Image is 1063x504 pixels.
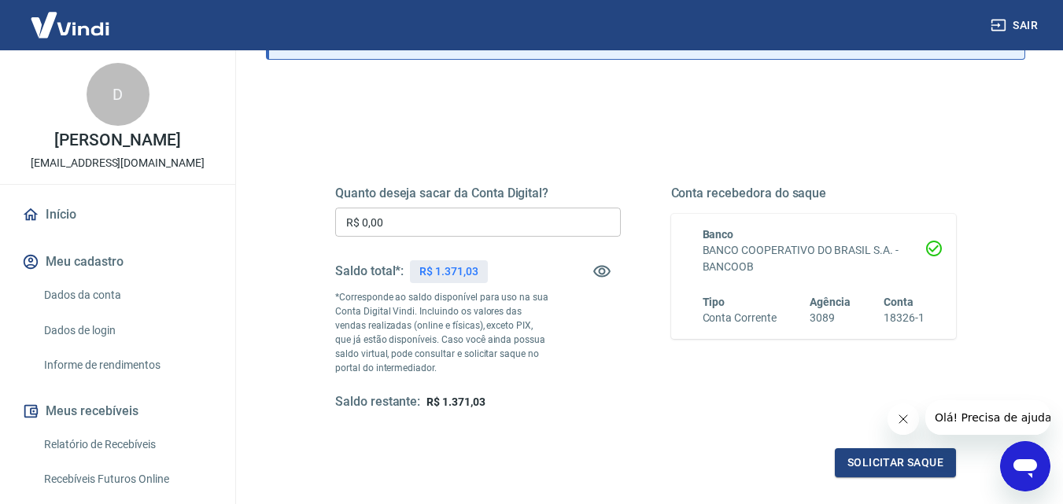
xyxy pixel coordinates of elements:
[335,186,621,201] h5: Quanto deseja sacar da Conta Digital?
[884,310,925,326] h6: 18326-1
[703,310,777,326] h6: Conta Corrente
[810,296,851,308] span: Agência
[19,1,121,49] img: Vindi
[810,310,851,326] h6: 3089
[87,63,149,126] div: D
[426,395,485,408] span: R$ 1.371,03
[9,11,132,24] span: Olá! Precisa de ajuda?
[671,186,957,201] h5: Conta recebedora do saque
[703,242,925,275] h6: BANCO COOPERATIVO DO BRASIL S.A. - BANCOOB
[19,394,216,429] button: Meus recebíveis
[38,429,216,461] a: Relatório de Recebíveis
[1000,441,1050,491] iframe: Botão para abrir a janela de mensagens
[38,463,216,495] a: Recebíveis Futuros Online
[38,315,216,347] a: Dados de login
[703,296,725,308] span: Tipo
[987,11,1044,40] button: Sair
[54,132,180,149] p: [PERSON_NAME]
[884,296,914,308] span: Conta
[38,349,216,381] a: Informe de rendimentos
[335,394,420,410] h5: Saldo restante:
[19,245,216,279] button: Meu cadastro
[335,263,404,279] h5: Saldo total*:
[703,228,734,241] span: Banco
[31,155,205,171] p: [EMAIL_ADDRESS][DOMAIN_NAME]
[419,263,478,280] p: R$ 1.371,03
[888,403,919,435] iframe: Fechar mensagem
[835,448,956,477] button: Solicitar saque
[19,197,216,232] a: Início
[335,290,549,375] p: *Corresponde ao saldo disponível para uso na sua Conta Digital Vindi. Incluindo os valores das ve...
[925,400,1050,435] iframe: Mensagem da empresa
[38,279,216,311] a: Dados da conta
